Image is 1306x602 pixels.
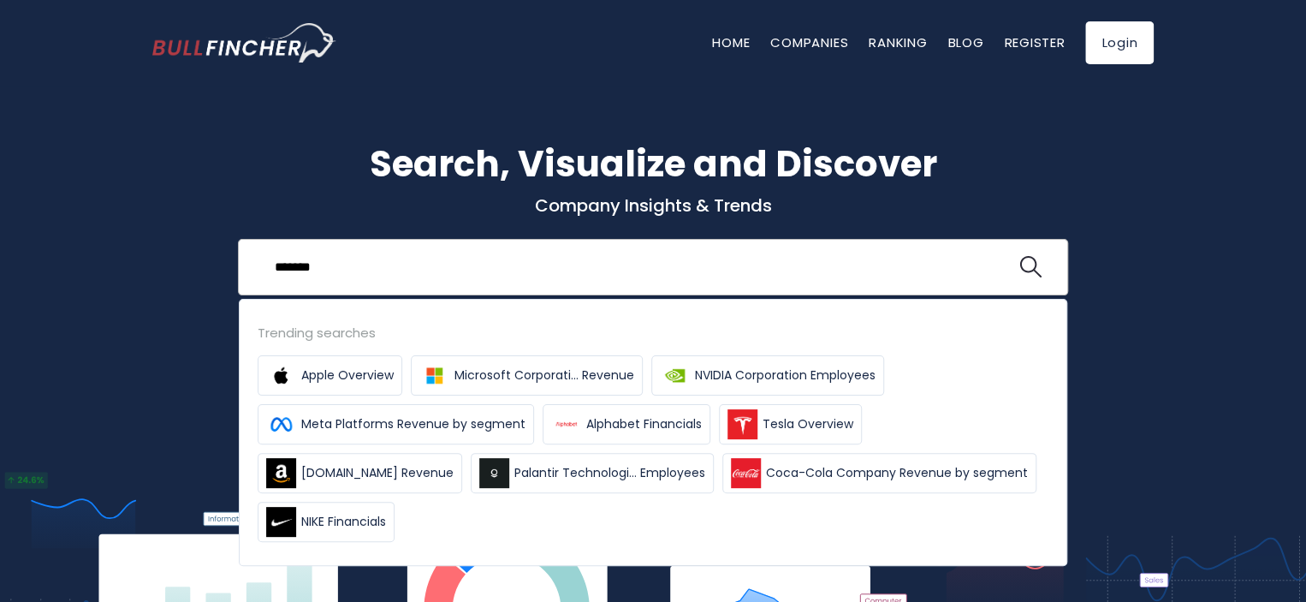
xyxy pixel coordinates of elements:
span: Tesla Overview [763,415,853,433]
a: Microsoft Corporati... Revenue [411,355,643,396]
span: Apple Overview [301,367,394,384]
p: What's trending [152,330,1154,348]
a: Blog [947,33,983,51]
p: Company Insights & Trends [152,194,1154,217]
a: [DOMAIN_NAME] Revenue [258,453,462,493]
a: Ranking [869,33,927,51]
div: Trending searches [258,323,1048,343]
a: Apple Overview [258,355,402,396]
a: Home [712,33,750,51]
span: Meta Platforms Revenue by segment [301,415,525,433]
a: Tesla Overview [719,404,862,444]
span: [DOMAIN_NAME] Revenue [301,464,454,482]
a: Meta Platforms Revenue by segment [258,404,534,444]
a: Palantir Technologi... Employees [471,453,714,493]
a: Coca-Cola Company Revenue by segment [722,453,1036,493]
span: NIKE Financials [301,513,386,531]
a: NIKE Financials [258,502,395,542]
span: NVIDIA Corporation Employees [695,367,876,384]
span: Coca-Cola Company Revenue by segment [766,464,1028,482]
a: Register [1004,33,1065,51]
span: Microsoft Corporati... Revenue [454,367,634,384]
span: Alphabet Financials [586,415,702,433]
img: bullfincher logo [152,23,336,63]
a: Login [1085,21,1154,64]
a: Alphabet Financials [543,404,710,444]
h1: Search, Visualize and Discover [152,137,1154,191]
a: NVIDIA Corporation Employees [651,355,884,396]
a: Companies [770,33,848,51]
img: search icon [1019,256,1042,278]
span: Palantir Technologi... Employees [514,464,705,482]
a: Go to homepage [152,23,336,63]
